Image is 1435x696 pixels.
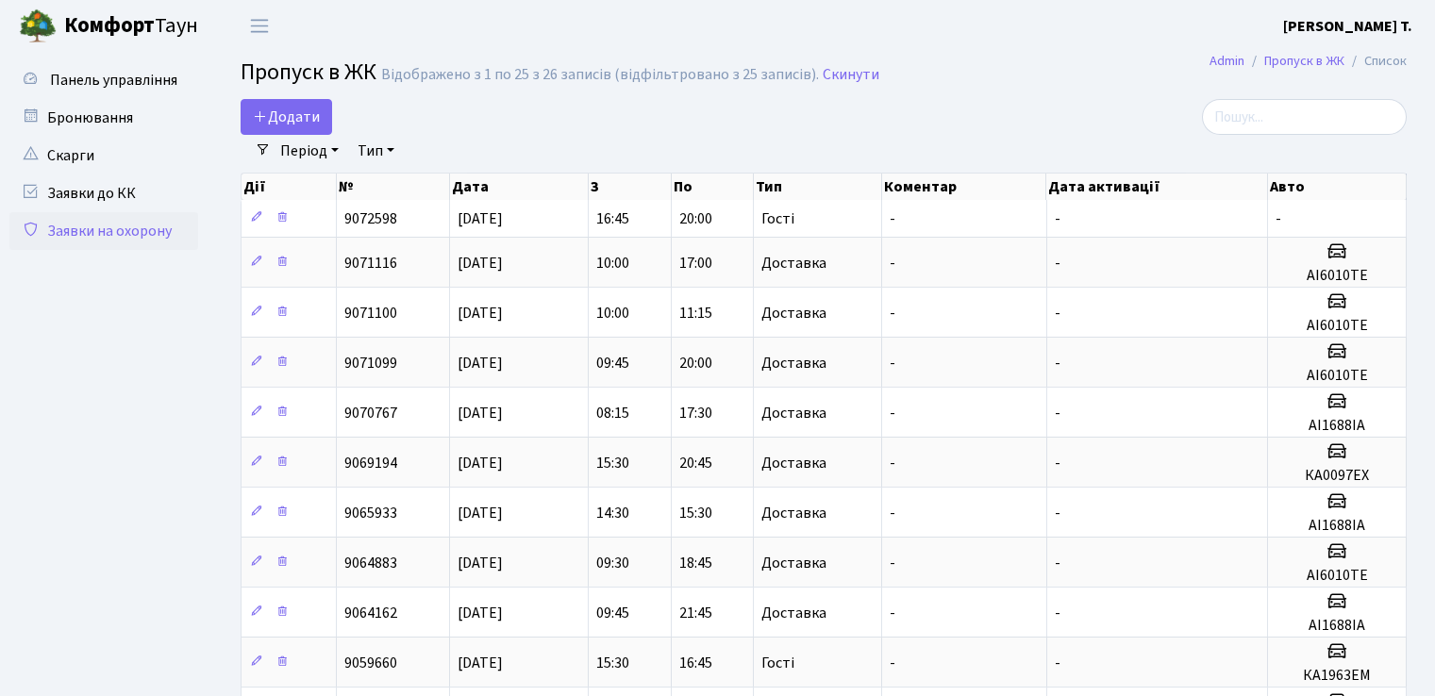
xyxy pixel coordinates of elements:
[1276,367,1398,385] h5: АІ6010ТЕ
[1055,553,1060,573] span: -
[1210,51,1244,71] a: Admin
[672,174,754,200] th: По
[679,403,712,423] span: 17:30
[1055,208,1060,229] span: -
[1055,403,1060,423] span: -
[458,603,503,623] span: [DATE]
[1268,174,1407,200] th: Авто
[1276,567,1398,585] h5: АІ6010ТЕ
[344,653,397,673] span: 9059660
[458,303,503,323] span: [DATE]
[761,456,826,471] span: Доставка
[9,212,198,250] a: Заявки на охорону
[761,655,794,671] span: Гості
[344,403,397,423] span: 9070767
[9,61,198,99] a: Панель управління
[458,353,503,373] span: [DATE]
[344,208,397,229] span: 9072598
[344,603,397,623] span: 9064162
[1276,667,1398,685] h5: КА1963ЕМ
[1181,41,1435,81] nav: breadcrumb
[458,208,503,229] span: [DATE]
[1264,51,1344,71] a: Пропуск в ЖК
[1202,99,1407,135] input: Пошук...
[761,406,826,421] span: Доставка
[241,99,332,135] a: Додати
[344,253,397,273] span: 9071116
[679,453,712,473] span: 20:45
[761,605,826,621] span: Доставка
[1276,317,1398,335] h5: АІ6010ТЕ
[381,66,819,84] div: Відображено з 1 по 25 з 26 записів (відфільтровано з 25 записів).
[458,403,503,423] span: [DATE]
[1055,353,1060,373] span: -
[882,174,1046,200] th: Коментар
[50,70,177,91] span: Панель управління
[596,453,629,473] span: 15:30
[64,10,155,41] b: Комфорт
[344,553,397,573] span: 9064883
[1276,208,1281,229] span: -
[596,403,629,423] span: 08:15
[458,503,503,523] span: [DATE]
[350,135,402,167] a: Тип
[337,174,450,200] th: №
[890,453,895,473] span: -
[890,403,895,423] span: -
[679,353,712,373] span: 20:00
[754,174,882,200] th: Тип
[1055,453,1060,473] span: -
[596,603,629,623] span: 09:45
[1055,253,1060,273] span: -
[890,253,895,273] span: -
[761,356,826,371] span: Доставка
[9,99,198,137] a: Бронювання
[344,353,397,373] span: 9071099
[458,553,503,573] span: [DATE]
[589,174,671,200] th: З
[1276,467,1398,485] h5: КА0097ЕХ
[761,306,826,321] span: Доставка
[679,603,712,623] span: 21:45
[242,174,337,200] th: Дії
[890,353,895,373] span: -
[344,453,397,473] span: 9069194
[679,653,712,673] span: 16:45
[679,503,712,523] span: 15:30
[1055,503,1060,523] span: -
[64,10,198,42] span: Таун
[236,10,283,41] button: Переключити навігацію
[596,503,629,523] span: 14:30
[679,208,712,229] span: 20:00
[761,505,826,521] span: Доставка
[761,555,826,571] span: Доставка
[1283,15,1412,38] a: [PERSON_NAME] Т.
[450,174,589,200] th: Дата
[458,253,503,273] span: [DATE]
[344,503,397,523] span: 9065933
[458,453,503,473] span: [DATE]
[761,211,794,226] span: Гості
[596,253,629,273] span: 10:00
[596,553,629,573] span: 09:30
[1055,603,1060,623] span: -
[596,653,629,673] span: 15:30
[1276,617,1398,635] h5: АІ1688ІА
[1055,303,1060,323] span: -
[679,553,712,573] span: 18:45
[596,353,629,373] span: 09:45
[890,553,895,573] span: -
[596,303,629,323] span: 10:00
[458,653,503,673] span: [DATE]
[9,137,198,174] a: Скарги
[241,56,376,89] span: Пропуск в ЖК
[273,135,346,167] a: Період
[761,256,826,271] span: Доставка
[823,66,879,84] a: Скинути
[890,503,895,523] span: -
[1055,653,1060,673] span: -
[1283,16,1412,37] b: [PERSON_NAME] Т.
[890,653,895,673] span: -
[890,208,895,229] span: -
[596,208,629,229] span: 16:45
